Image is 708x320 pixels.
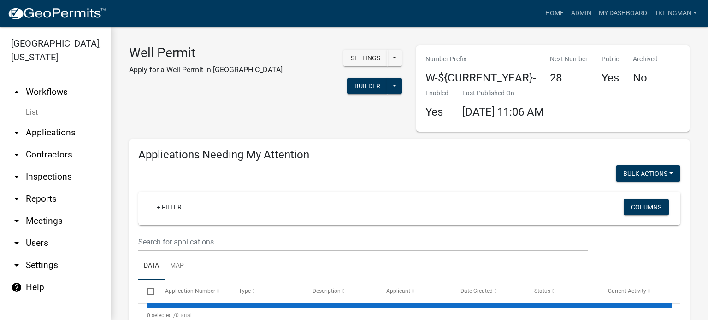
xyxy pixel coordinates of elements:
button: Bulk Actions [616,165,680,182]
datatable-header-cell: Current Activity [599,280,673,303]
i: arrow_drop_down [11,260,22,271]
i: arrow_drop_down [11,238,22,249]
span: Status [534,288,550,294]
a: tklingman [651,5,701,22]
p: Number Prefix [425,54,536,64]
a: Map [165,251,189,281]
span: [DATE] 11:06 AM [462,105,544,118]
button: Columns [624,199,669,215]
i: arrow_drop_up [11,87,22,98]
span: Date Created [460,288,493,294]
span: 0 selected / [147,312,176,319]
i: help [11,282,22,293]
p: Public [602,54,619,64]
p: Last Published On [462,88,544,98]
span: Application Number [165,288,215,294]
button: Builder [347,78,388,94]
datatable-header-cell: Description [304,280,378,303]
h4: No [633,71,658,85]
a: Data [138,251,165,281]
datatable-header-cell: Application Number [156,280,230,303]
a: Home [542,5,567,22]
datatable-header-cell: Type [230,280,304,303]
datatable-header-cell: Status [525,280,599,303]
i: arrow_drop_down [11,171,22,182]
p: Apply for a Well Permit in [GEOGRAPHIC_DATA] [129,64,283,76]
h3: Well Permit [129,45,283,61]
datatable-header-cell: Select [138,280,156,303]
span: Applicant [386,288,410,294]
p: Next Number [550,54,588,64]
h4: 28 [550,71,588,85]
i: arrow_drop_down [11,127,22,138]
h4: W-${CURRENT_YEAR}- [425,71,536,85]
i: arrow_drop_down [11,215,22,227]
span: Type [239,288,251,294]
datatable-header-cell: Applicant [378,280,451,303]
button: Settings [343,50,388,66]
h4: Yes [425,105,448,119]
span: Current Activity [608,288,646,294]
p: Enabled [425,88,448,98]
i: arrow_drop_down [11,193,22,204]
i: arrow_drop_down [11,149,22,160]
h4: Applications Needing My Attention [138,148,680,162]
a: Admin [567,5,595,22]
input: Search for applications [138,233,588,251]
datatable-header-cell: Date Created [451,280,525,303]
a: My Dashboard [595,5,651,22]
a: + Filter [149,199,189,215]
p: Archived [633,54,658,64]
span: Description [313,288,341,294]
h4: Yes [602,71,619,85]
